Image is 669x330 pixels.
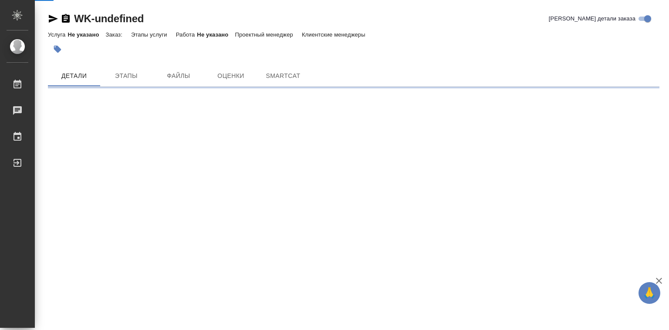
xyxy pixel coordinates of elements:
[105,31,124,38] p: Заказ:
[549,14,635,23] span: [PERSON_NAME] детали заказа
[53,71,95,81] span: Детали
[61,13,71,24] button: Скопировать ссылку
[105,71,147,81] span: Этапы
[639,282,660,304] button: 🙏
[197,31,235,38] p: Не указано
[48,40,67,59] button: Добавить тэг
[48,13,58,24] button: Скопировать ссылку для ЯМессенджера
[235,31,295,38] p: Проектный менеджер
[262,71,304,81] span: SmartCat
[176,31,197,38] p: Работа
[48,31,68,38] p: Услуга
[158,71,199,81] span: Файлы
[302,31,368,38] p: Клиентские менеджеры
[68,31,105,38] p: Не указано
[131,31,169,38] p: Этапы услуги
[74,13,144,24] a: WK-undefined
[210,71,252,81] span: Оценки
[642,284,657,302] span: 🙏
